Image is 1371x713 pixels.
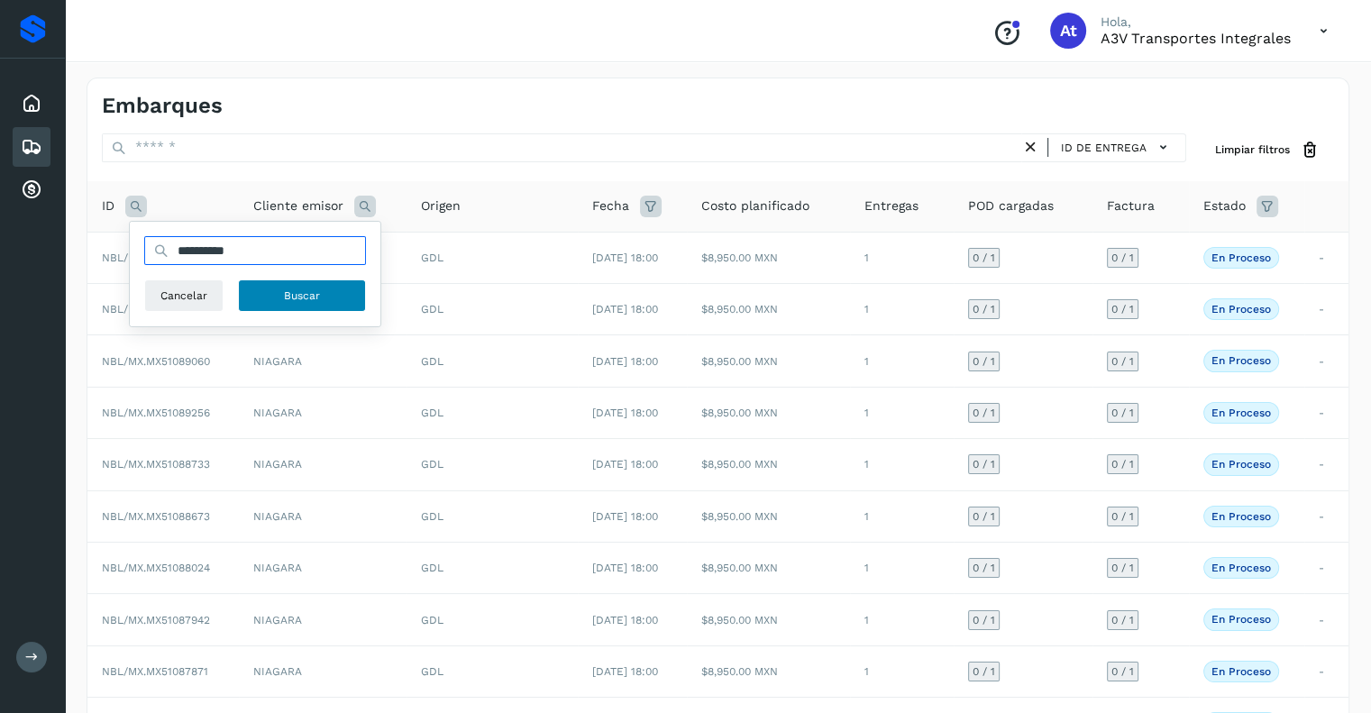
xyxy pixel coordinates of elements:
span: 0 / 1 [973,615,995,626]
td: $8,950.00 MXN [687,387,850,438]
span: 0 / 1 [1111,304,1134,315]
span: Origen [421,197,461,215]
div: Inicio [13,84,50,123]
span: NBL/MX.MX51088024 [102,562,210,574]
td: NIAGARA [239,439,407,490]
p: En proceso [1211,665,1271,678]
span: [DATE] 18:00 [592,303,658,315]
p: En proceso [1211,613,1271,626]
p: En proceso [1211,251,1271,264]
p: En proceso [1211,354,1271,367]
span: 0 / 1 [973,459,995,470]
td: $8,950.00 MXN [687,594,850,645]
td: - [1304,490,1348,542]
td: $8,950.00 MXN [687,543,850,594]
span: GDL [421,562,443,574]
span: NBL/MX.MX51089281 [102,251,208,264]
td: $8,950.00 MXN [687,645,850,697]
span: POD cargadas [968,197,1054,215]
span: NBL/MX.MX51088733 [102,458,210,471]
span: 0 / 1 [1111,666,1134,677]
span: [DATE] 18:00 [592,562,658,574]
td: NIAGARA [239,387,407,438]
td: - [1304,645,1348,697]
p: En proceso [1211,407,1271,419]
span: 0 / 1 [1111,252,1134,263]
span: 0 / 1 [1111,511,1134,522]
td: - [1304,284,1348,335]
span: 0 / 1 [973,356,995,367]
span: GDL [421,614,443,626]
span: NBL/MX.MX51089060 [102,355,210,368]
td: NIAGARA [239,543,407,594]
span: Factura [1107,197,1155,215]
span: [DATE] 18:00 [592,407,658,419]
td: - [1304,594,1348,645]
button: Limpiar filtros [1201,133,1334,167]
td: NIAGARA [239,645,407,697]
td: NIAGARA [239,594,407,645]
span: 0 / 1 [973,304,995,315]
p: A3V transportes integrales [1101,30,1291,47]
span: [DATE] 18:00 [592,355,658,368]
span: 0 / 1 [973,666,995,677]
span: Entregas [864,197,919,215]
p: Hola, [1101,14,1291,30]
span: NBL/MX.MX51087871 [102,665,208,678]
span: GDL [421,458,443,471]
span: GDL [421,355,443,368]
td: 1 [850,490,954,542]
td: - [1304,387,1348,438]
button: ID de entrega [1056,134,1178,160]
td: 1 [850,335,954,387]
span: 0 / 1 [1111,407,1134,418]
span: 0 / 1 [1111,615,1134,626]
span: NBL/MX.MX51087942 [102,614,210,626]
td: - [1304,232,1348,283]
td: $8,950.00 MXN [687,335,850,387]
td: - [1304,439,1348,490]
span: [DATE] 18:00 [592,251,658,264]
div: Embarques [13,127,50,167]
h4: Embarques [102,93,223,119]
span: 0 / 1 [973,511,995,522]
td: $8,950.00 MXN [687,439,850,490]
span: [DATE] 18:00 [592,510,658,523]
span: [DATE] 18:00 [592,614,658,626]
td: - [1304,543,1348,594]
span: GDL [421,407,443,419]
span: [DATE] 18:00 [592,665,658,678]
p: En proceso [1211,510,1271,523]
span: Limpiar filtros [1215,142,1290,158]
span: NBL/MX.MX51089063 [102,303,210,315]
span: GDL [421,303,443,315]
span: 0 / 1 [1111,562,1134,573]
p: En proceso [1211,562,1271,574]
span: 0 / 1 [1111,356,1134,367]
span: Costo planificado [701,197,809,215]
span: Fecha [592,197,629,215]
td: 1 [850,232,954,283]
span: GDL [421,251,443,264]
span: 0 / 1 [1111,459,1134,470]
td: 1 [850,439,954,490]
td: 1 [850,284,954,335]
p: En proceso [1211,303,1271,315]
td: - [1304,335,1348,387]
span: [DATE] 18:00 [592,458,658,471]
span: NBL/MX.MX51088673 [102,510,210,523]
span: 0 / 1 [973,252,995,263]
td: $8,950.00 MXN [687,490,850,542]
span: GDL [421,665,443,678]
p: En proceso [1211,458,1271,471]
span: ID de entrega [1061,140,1147,156]
td: NIAGARA [239,335,407,387]
td: 1 [850,645,954,697]
td: 1 [850,387,954,438]
span: Estado [1203,197,1246,215]
span: ID [102,197,114,215]
div: Cuentas por cobrar [13,170,50,210]
span: 0 / 1 [973,562,995,573]
td: 1 [850,594,954,645]
td: $8,950.00 MXN [687,232,850,283]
